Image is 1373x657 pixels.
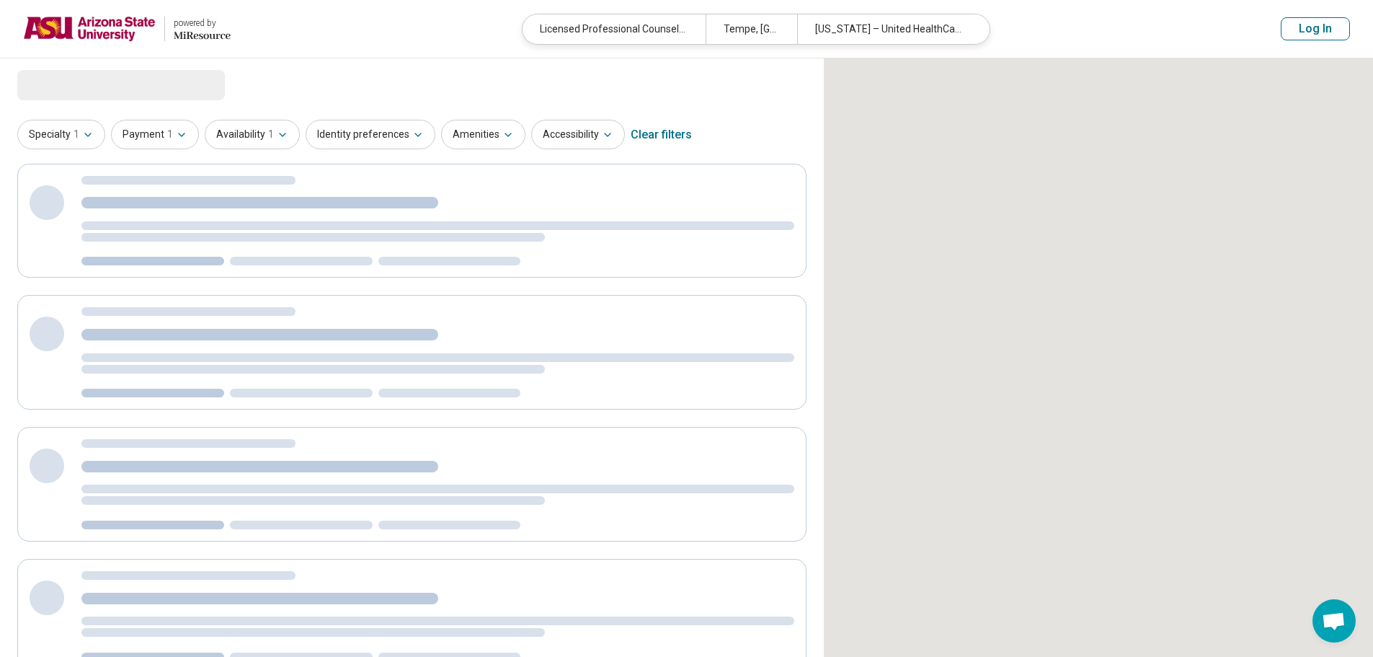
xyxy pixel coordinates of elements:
button: Accessibility [531,120,625,149]
button: Specialty1 [17,120,105,149]
a: Arizona State Universitypowered by [23,12,231,46]
div: powered by [174,17,231,30]
button: Availability1 [205,120,300,149]
div: Tempe, [GEOGRAPHIC_DATA] [706,14,797,44]
span: 1 [268,127,274,142]
span: 1 [167,127,173,142]
button: Amenities [441,120,525,149]
button: Identity preferences [306,120,435,149]
button: Log In [1281,17,1350,40]
img: Arizona State University [23,12,156,46]
span: Loading... [17,70,138,99]
div: Licensed Professional Counselor (LPC) [523,14,706,44]
div: Open chat [1312,599,1356,643]
div: [US_STATE] – United HealthCare Student Resources [797,14,980,44]
span: 1 [74,127,79,142]
button: Payment1 [111,120,199,149]
div: Clear filters [631,118,692,152]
